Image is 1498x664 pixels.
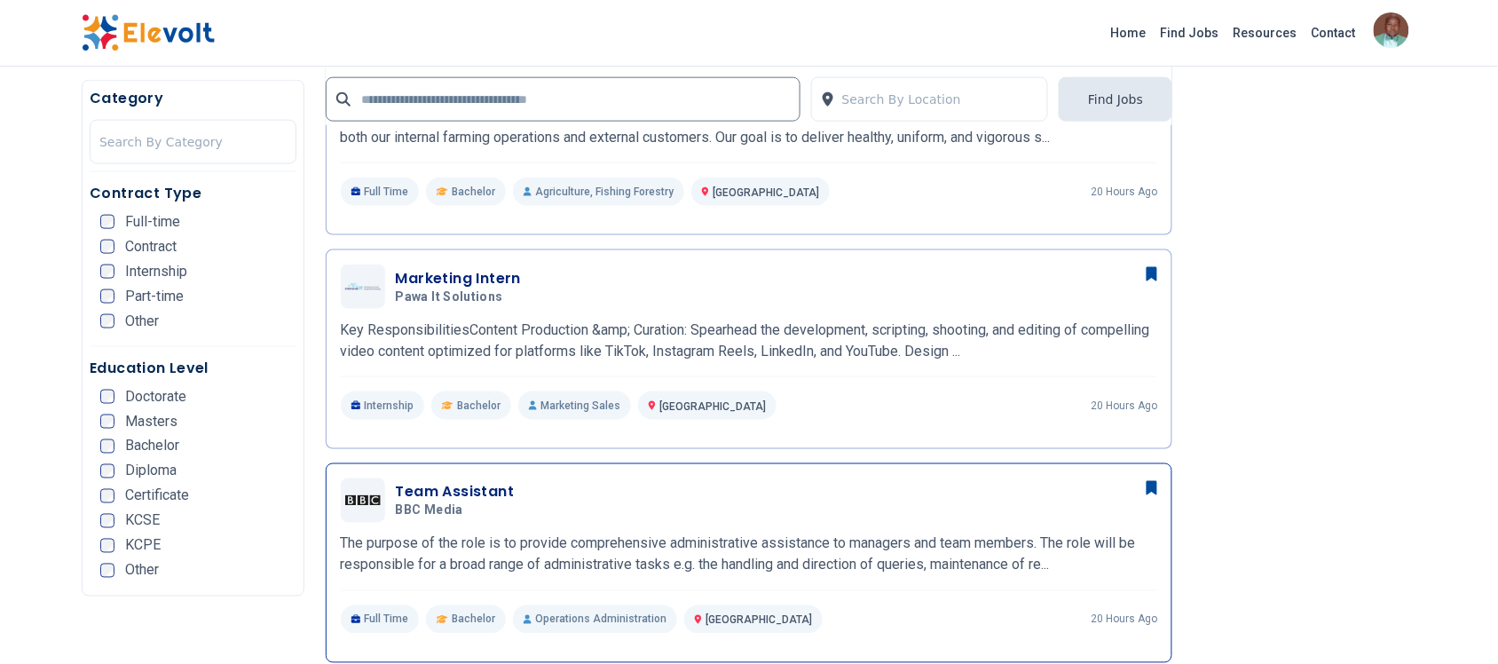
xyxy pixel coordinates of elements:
span: [GEOGRAPHIC_DATA] [706,614,812,627]
span: Other [125,314,159,328]
input: Other [100,564,114,578]
img: Pawa It Solutions [345,283,381,290]
h3: Team Assistant [396,482,515,503]
input: Doctorate [100,390,114,404]
h5: Contract Type [90,183,296,204]
p: Job Objective At [GEOGRAPHIC_DATA], we specialize in producing high quality vegetable seedlings a... [341,106,1158,148]
span: Internship [125,265,187,279]
p: The purpose of the role is to provide comprehensive administrative assistance to managers and tea... [341,534,1158,576]
img: Peter Muthali Munyoki [1374,12,1409,48]
h5: Category [90,88,296,109]
input: KCPE [100,539,114,553]
input: Other [100,314,114,328]
input: Certificate [100,489,114,503]
a: Pawa It SolutionsMarketing InternPawa It SolutionsKey Responsibilities ​Content Production &amp; ... [341,265,1158,420]
a: Contact [1305,19,1363,47]
span: [GEOGRAPHIC_DATA] [713,186,819,199]
span: Contract [125,240,177,254]
span: KCSE [125,514,160,528]
span: Masters [125,415,177,429]
a: Home [1104,19,1154,47]
p: Internship [341,391,425,420]
span: Certificate [125,489,189,503]
p: Agriculture, Fishing Forestry [513,178,684,206]
button: Find Jobs [1059,77,1172,122]
a: Resources [1226,19,1305,47]
span: Full-time [125,215,180,229]
p: 20 hours ago [1091,399,1157,413]
input: Part-time [100,289,114,304]
a: Find Jobs [1154,19,1226,47]
span: Bachelor [125,439,179,454]
span: Pawa It Solutions [396,289,503,305]
p: Key Responsibilities ​Content Production &amp; Curation: Spearhead the development, scripting, sh... [341,320,1158,362]
input: Masters [100,415,114,429]
p: 20 hours ago [1091,185,1157,199]
input: Internship [100,265,114,279]
input: Contract [100,240,114,254]
iframe: Advertisement [1194,80,1416,613]
span: Bachelor [452,613,495,627]
p: Operations Administration [513,605,677,634]
h5: Education Level [90,358,296,379]
p: Full Time [341,178,420,206]
img: Elevolt [82,14,215,51]
span: Bachelor [457,399,501,413]
h3: Marketing Intern [396,268,521,289]
input: Diploma [100,464,114,478]
span: [GEOGRAPHIC_DATA] [659,400,766,413]
input: KCSE [100,514,114,528]
p: 20 hours ago [1091,613,1157,627]
span: Bachelor [452,185,495,199]
input: Bachelor [100,439,114,454]
span: BBC Media [396,503,463,519]
span: Diploma [125,464,177,478]
span: KCPE [125,539,161,553]
p: Full Time [341,605,420,634]
span: Other [125,564,159,578]
span: Part-time [125,289,184,304]
input: Full-time [100,215,114,229]
p: Marketing Sales [518,391,631,420]
a: AAA GROWERS LIMITEDVeg Nursery ManagerAAA GROWERS LIMITEDJob Objective At [GEOGRAPHIC_DATA], we s... [341,51,1158,206]
a: BBC MediaTeam AssistantBBC MediaThe purpose of the role is to provide comprehensive administrativ... [341,478,1158,634]
span: Doctorate [125,390,186,404]
img: BBC Media [345,495,381,505]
